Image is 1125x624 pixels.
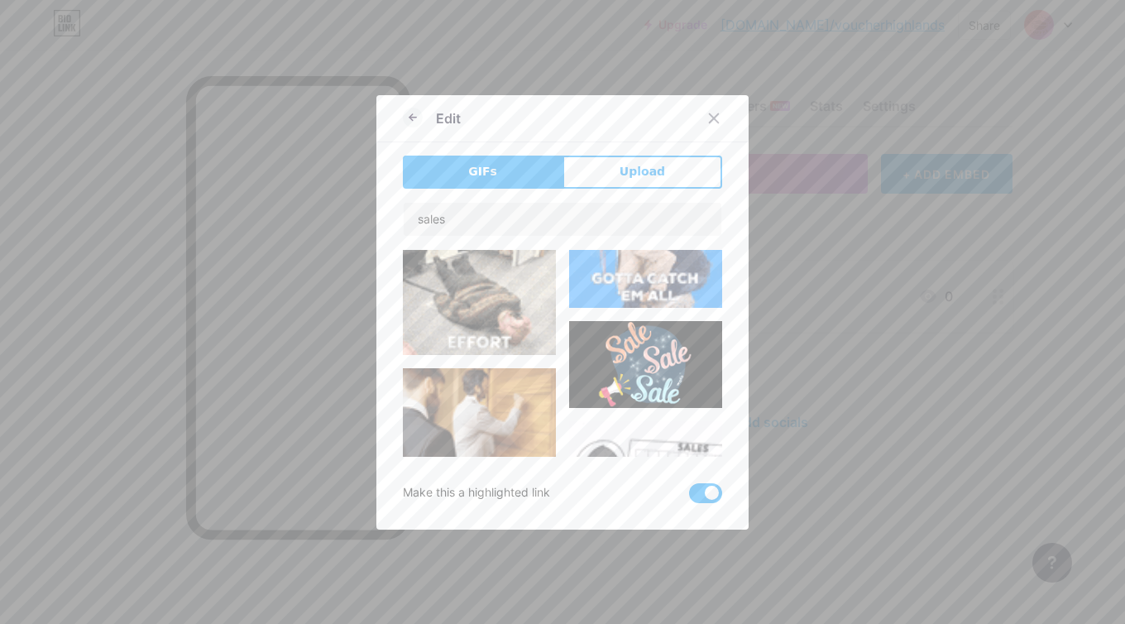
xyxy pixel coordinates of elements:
img: Gihpy [403,233,556,355]
img: Gihpy [403,368,556,459]
img: Gihpy [569,321,722,408]
input: Search [404,203,721,236]
span: GIFs [468,163,497,180]
span: Upload [620,163,665,180]
div: Make this a highlighted link [403,483,550,503]
div: Edit [436,108,461,128]
button: GIFs [403,156,562,189]
button: Upload [562,156,722,189]
img: Gihpy [569,421,722,574]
